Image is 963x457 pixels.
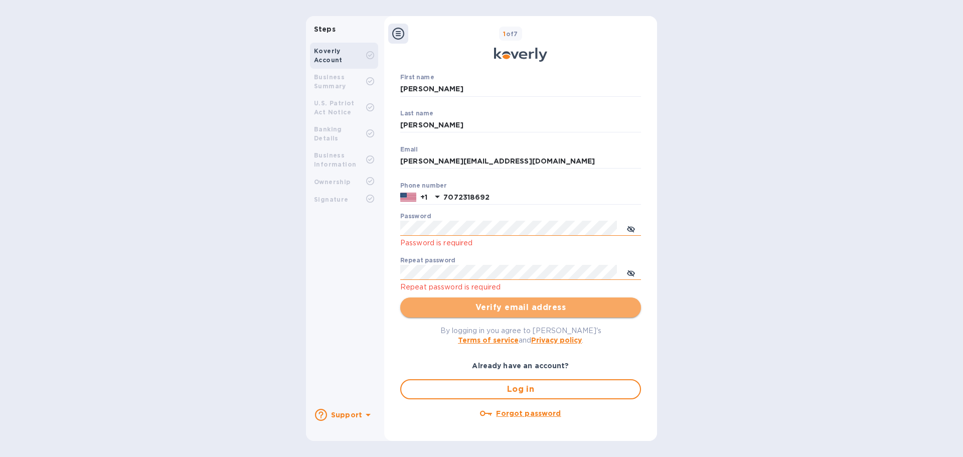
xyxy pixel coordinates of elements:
[400,379,641,399] button: Log in
[400,297,641,318] button: Verify email address
[314,25,336,33] b: Steps
[314,99,355,116] b: U.S. Patriot Act Notice
[314,178,351,186] b: Ownership
[531,336,582,344] a: Privacy policy
[400,281,641,293] p: Repeat password is required
[458,336,519,344] a: Terms of service
[314,196,349,203] b: Signature
[331,411,362,419] b: Support
[472,362,569,370] b: Already have an account?
[400,75,434,81] label: First name
[400,237,641,249] p: Password is required
[503,30,506,38] span: 1
[400,146,418,153] label: Email
[621,218,641,238] button: toggle password visibility
[400,183,446,189] label: Phone number
[420,192,427,202] p: +1
[496,409,561,417] u: Forgot password
[400,118,641,133] input: Enter your last name
[400,214,431,220] label: Password
[400,82,641,97] input: Enter your first name
[314,73,346,90] b: Business Summary
[314,151,356,168] b: Business Information
[400,110,433,116] label: Last name
[400,258,455,264] label: Repeat password
[314,125,342,142] b: Banking Details
[400,154,641,169] input: Email
[314,47,343,64] b: Koverly Account
[400,192,416,203] img: US
[503,30,518,38] b: of 7
[409,383,632,395] span: Log in
[408,301,633,314] span: Verify email address
[621,262,641,282] button: toggle password visibility
[440,327,601,344] span: By logging in you agree to [PERSON_NAME]'s and .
